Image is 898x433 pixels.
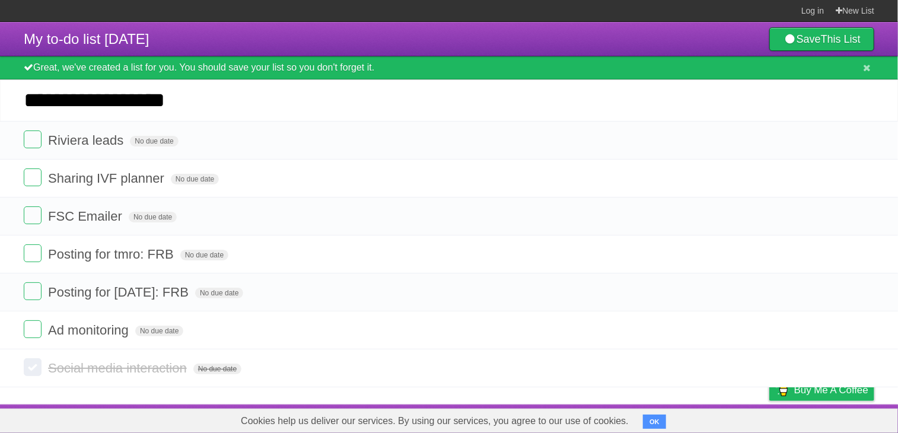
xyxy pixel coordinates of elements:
[24,320,42,338] label: Done
[24,244,42,262] label: Done
[714,407,740,430] a: Terms
[48,209,125,224] span: FSC Emailer
[48,285,192,300] span: Posting for [DATE]: FRB
[769,27,874,51] a: SaveThis List
[612,407,636,430] a: About
[195,288,243,298] span: No due date
[48,323,132,338] span: Ad monitoring
[48,133,126,148] span: Riviera leads
[794,380,868,400] span: Buy me a coffee
[24,358,42,376] label: Done
[48,171,167,186] span: Sharing IVF planner
[754,407,785,430] a: Privacy
[229,409,641,433] span: Cookies help us deliver our services. By using our services, you agree to our use of cookies.
[180,250,228,260] span: No due date
[24,282,42,300] label: Done
[48,247,177,262] span: Posting for tmro: FRB
[48,361,190,375] span: Social media interaction
[24,168,42,186] label: Done
[775,380,791,400] img: Buy me a coffee
[643,415,666,429] button: OK
[135,326,183,336] span: No due date
[24,206,42,224] label: Done
[651,407,699,430] a: Developers
[171,174,219,184] span: No due date
[24,130,42,148] label: Done
[800,407,874,430] a: Suggest a feature
[129,212,177,222] span: No due date
[193,364,241,374] span: No due date
[130,136,178,147] span: No due date
[24,31,149,47] span: My to-do list [DATE]
[769,379,874,401] a: Buy me a coffee
[821,33,861,45] b: This List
